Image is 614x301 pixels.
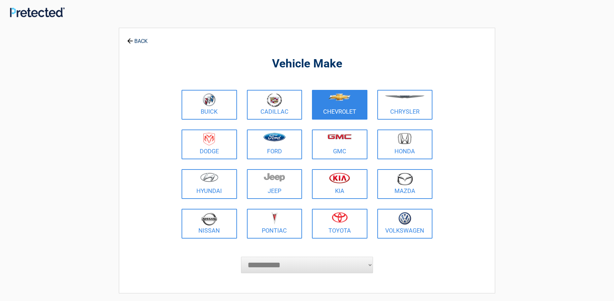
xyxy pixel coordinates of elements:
[201,212,217,226] img: nissan
[182,90,237,120] a: Buick
[247,169,302,199] a: Jeep
[203,133,215,146] img: dodge
[263,133,286,141] img: ford
[312,169,367,199] a: Kia
[396,172,413,185] img: mazda
[247,130,302,159] a: Ford
[377,130,433,159] a: Honda
[312,130,367,159] a: GMC
[377,90,433,120] a: Chrysler
[182,169,237,199] a: Hyundai
[312,209,367,239] a: Toyota
[332,212,348,223] img: toyota
[329,172,350,183] img: kia
[327,134,352,139] img: gmc
[200,172,219,182] img: hyundai
[247,90,302,120] a: Cadillac
[312,90,367,120] a: Chevrolet
[180,56,434,72] h2: Vehicle Make
[182,209,237,239] a: Nissan
[271,212,278,225] img: pontiac
[377,169,433,199] a: Mazda
[328,94,351,101] img: chevrolet
[126,32,149,44] a: BACK
[203,93,216,106] img: buick
[398,133,412,144] img: honda
[398,212,411,225] img: volkswagen
[267,93,282,107] img: cadillac
[377,209,433,239] a: Volkswagen
[247,209,302,239] a: Pontiac
[10,7,65,17] img: Main Logo
[385,95,425,98] img: chrysler
[264,172,285,182] img: jeep
[182,130,237,159] a: Dodge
